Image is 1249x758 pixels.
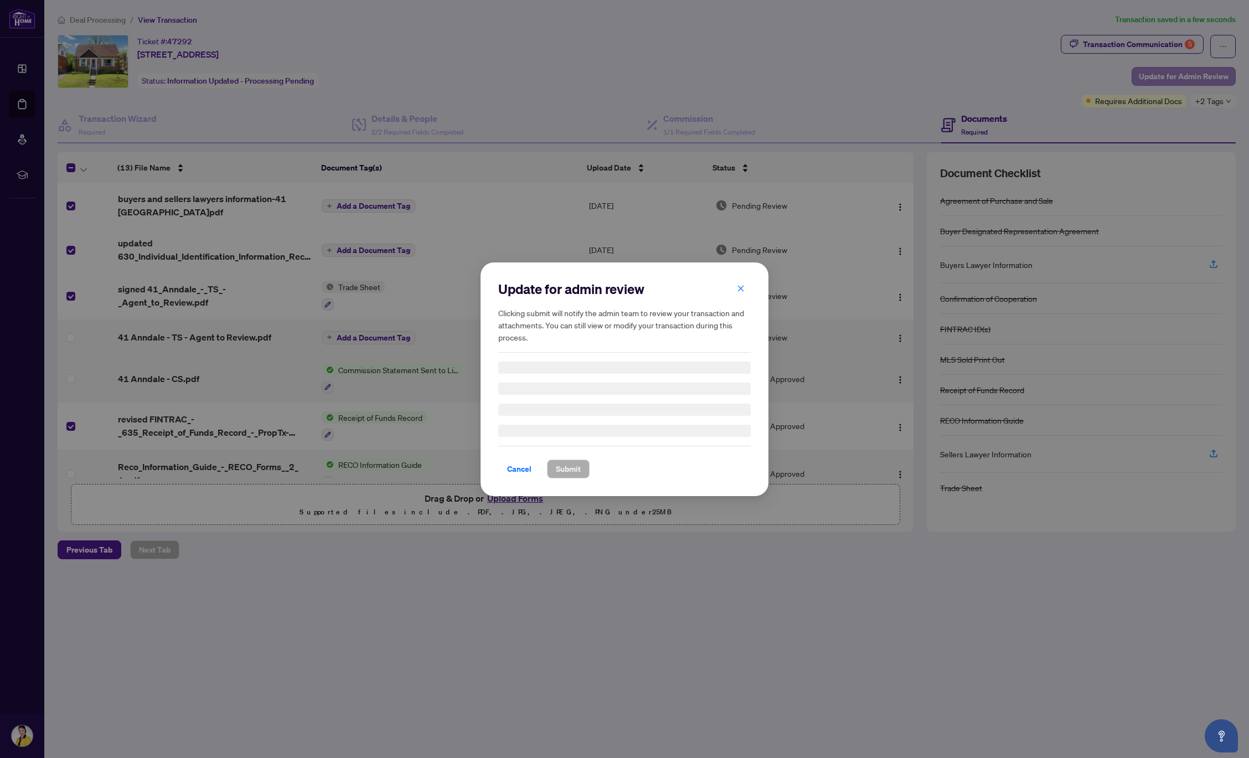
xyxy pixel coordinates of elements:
h5: Clicking submit will notify the admin team to review your transaction and attachments. You can st... [498,307,751,343]
span: close [737,284,745,292]
span: Cancel [507,460,531,478]
button: Open asap [1205,719,1238,752]
button: Cancel [498,460,540,478]
h2: Update for admin review [498,280,751,298]
button: Submit [547,460,590,478]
